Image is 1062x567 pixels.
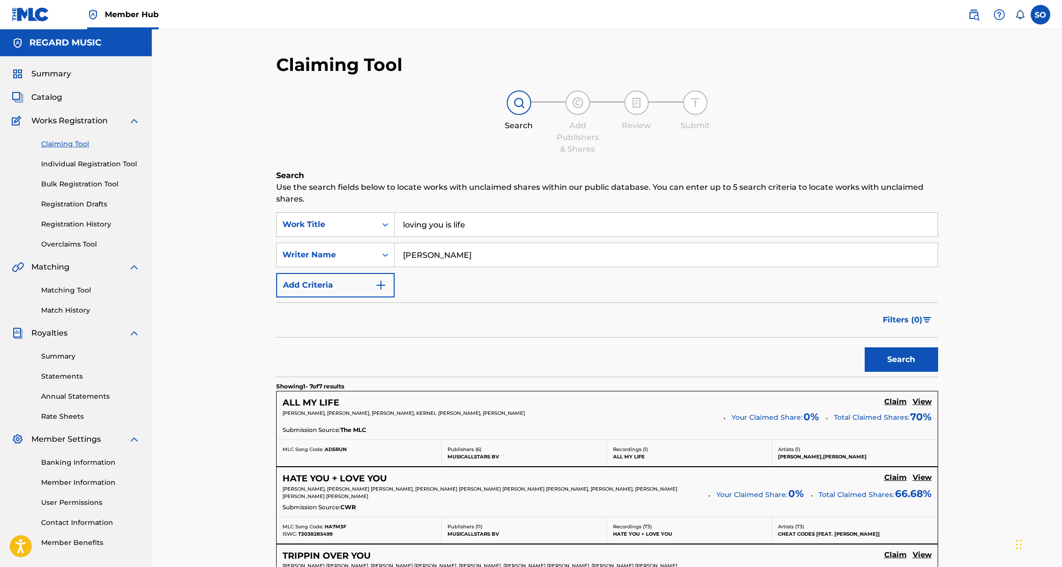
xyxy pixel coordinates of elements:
[448,446,601,453] p: Publishers ( 6 )
[865,347,938,372] button: Search
[12,37,24,49] img: Accounts
[283,446,323,453] span: MLC Song Code:
[448,523,601,530] p: Publishers ( 11 )
[41,518,140,528] a: Contact Information
[964,5,984,24] a: Public Search
[613,530,766,538] p: HATE YOU + LOVE YOU
[283,249,371,261] div: Writer Name
[803,409,819,424] span: 0 %
[884,550,907,560] h5: Claim
[448,453,601,460] p: MUSICALLSTARS BV
[495,120,543,132] div: Search
[41,411,140,422] a: Rate Sheets
[877,308,938,332] button: Filters (0)
[105,9,159,20] span: Member Hub
[732,412,802,423] span: Your Claimed Share:
[276,212,938,377] form: Search Form
[128,261,140,273] img: expand
[884,397,907,407] h5: Claim
[913,550,932,560] h5: View
[778,446,932,453] p: Artists ( 1 )
[283,523,323,530] span: MLC Song Code:
[913,473,932,484] a: View
[31,91,62,103] span: Catalog
[993,9,1005,21] img: help
[31,261,70,273] span: Matching
[12,91,24,103] img: Catalog
[41,457,140,468] a: Banking Information
[31,433,101,445] span: Member Settings
[283,486,677,499] span: [PERSON_NAME], [PERSON_NAME] [PERSON_NAME], [PERSON_NAME] [PERSON_NAME] [PERSON_NAME] [PERSON_NAM...
[41,199,140,209] a: Registration Drafts
[128,327,140,339] img: expand
[1035,390,1062,469] iframe: Resource Center
[340,503,356,512] span: CWR
[31,68,71,80] span: Summary
[12,115,24,127] img: Works Registration
[283,473,387,484] h5: HATE YOU + LOVE YOU
[1016,530,1022,559] div: Drag
[631,97,642,109] img: step indicator icon for Review
[283,397,339,408] h5: ALL MY LIFE
[283,550,371,562] h5: TRIPPIN OVER YOU
[671,120,720,132] div: Submit
[913,550,932,561] a: View
[913,397,932,407] h5: View
[41,285,140,295] a: Matching Tool
[12,261,24,273] img: Matching
[990,5,1009,24] div: Help
[834,413,909,422] span: Total Claimed Shares:
[12,68,71,80] a: SummarySummary
[41,305,140,316] a: Match History
[788,486,804,501] span: 0 %
[128,115,140,127] img: expand
[778,453,932,460] p: [PERSON_NAME],[PERSON_NAME]
[895,486,932,501] span: 66.68 %
[553,120,602,155] div: Add Publishers & Shares
[448,530,601,538] p: MUSICALLSTARS BV
[340,426,366,434] span: The MLC
[276,181,938,205] p: Use the search fields below to locate works with unclaimed shares within our public database. You...
[325,523,346,530] span: HA7M3F
[276,54,402,76] h2: Claiming Tool
[41,239,140,249] a: Overclaims Tool
[283,410,525,416] span: [PERSON_NAME], [PERSON_NAME], [PERSON_NAME], KERNEL [PERSON_NAME], [PERSON_NAME]
[128,433,140,445] img: expand
[41,391,140,402] a: Annual Statements
[612,120,661,132] div: Review
[1013,520,1062,567] iframe: Chat Widget
[41,498,140,508] a: User Permissions
[513,97,525,109] img: step indicator icon for Search
[41,139,140,149] a: Claiming Tool
[778,530,932,538] p: CHEAT CODES [FEAT. [PERSON_NAME]]
[41,159,140,169] a: Individual Registration Tool
[613,523,766,530] p: Recordings ( 73 )
[29,37,101,48] h5: REGARD MUSIC
[1015,10,1025,20] div: Notifications
[613,453,766,460] p: ALL MY LIFE
[913,473,932,482] h5: View
[276,170,938,181] h6: Search
[41,219,140,229] a: Registration History
[778,523,932,530] p: Artists ( 73 )
[276,273,395,297] button: Add Criteria
[883,314,922,326] span: Filters ( 0 )
[325,446,347,453] span: AD5RUN
[283,219,371,230] div: Work Title
[283,531,297,537] span: ISWC:
[12,68,24,80] img: Summary
[41,351,140,362] a: Summary
[41,538,140,548] a: Member Benefits
[12,91,62,103] a: CatalogCatalog
[913,397,932,408] a: View
[572,97,584,109] img: step indicator icon for Add Publishers & Shares
[716,490,787,500] span: Your Claimed Share:
[1031,5,1050,24] div: User Menu
[923,317,931,323] img: filter
[910,409,932,424] span: 70 %
[819,490,894,499] span: Total Claimed Shares:
[41,179,140,189] a: Bulk Registration Tool
[41,477,140,488] a: Member Information
[283,503,340,512] span: Submission Source:
[375,279,387,291] img: 9d2ae6d4665cec9f34b9.svg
